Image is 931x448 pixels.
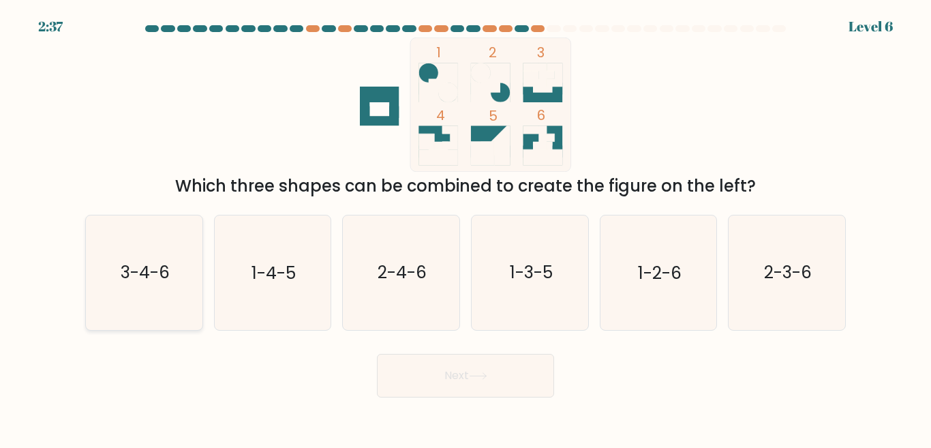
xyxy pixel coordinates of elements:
text: 2-4-6 [378,260,427,284]
text: 1-3-5 [509,260,552,284]
tspan: 4 [436,106,445,125]
div: Level 6 [849,16,893,37]
text: 1-4-5 [251,260,296,284]
tspan: 3 [537,43,545,62]
tspan: 2 [489,43,497,62]
text: 2-3-6 [764,260,812,284]
button: Next [377,354,554,398]
text: 3-4-6 [121,260,170,284]
div: 2:37 [38,16,63,37]
div: Which three shapes can be combined to create the figure on the left? [93,174,838,198]
tspan: 1 [436,43,441,62]
text: 1-2-6 [638,260,682,284]
tspan: 6 [537,106,545,125]
tspan: 5 [489,106,498,125]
